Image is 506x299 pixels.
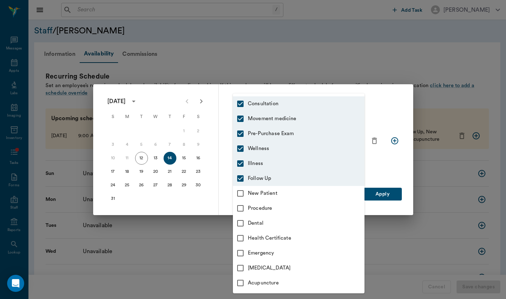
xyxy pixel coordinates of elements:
[248,189,364,197] div: New Patient
[248,145,364,153] div: Wellness
[248,115,364,123] div: Movement medicine
[248,279,364,287] div: Acupuncture
[248,204,364,212] div: Procedure
[248,264,364,272] div: [MEDICAL_DATA]
[248,249,364,257] div: Emergency
[248,130,364,138] div: Pre-Purchase Exam
[7,275,24,292] div: Open Intercom Messenger
[248,234,364,242] div: Health Certificate
[248,219,364,227] div: Dental
[248,175,364,182] div: Follow Up
[248,100,364,108] div: Consultation
[248,160,364,167] div: Illness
